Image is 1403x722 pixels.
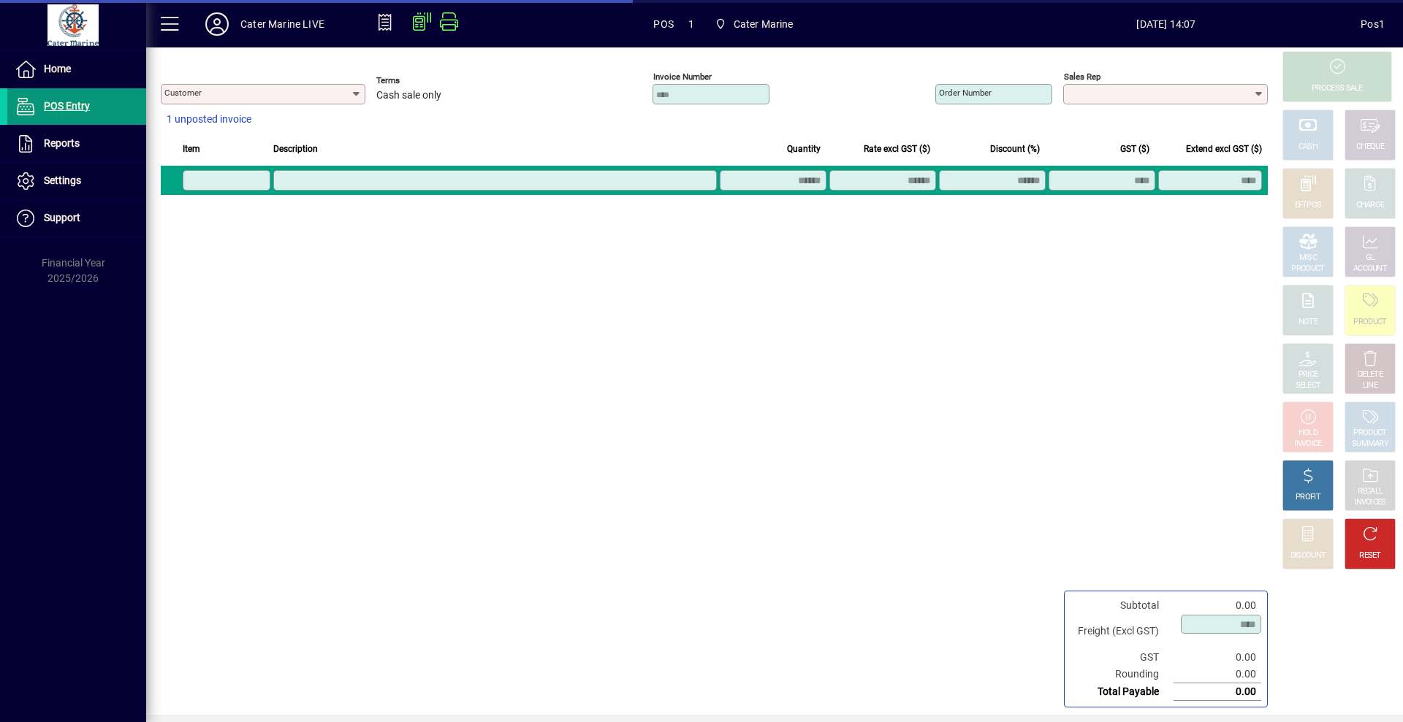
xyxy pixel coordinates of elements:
[1356,142,1384,153] div: CHEQUE
[972,12,1361,36] span: [DATE] 14:07
[709,11,799,37] span: Cater Marine
[1064,72,1100,82] mat-label: Sales rep
[688,12,694,36] span: 1
[161,107,257,133] button: 1 unposted invoice
[7,126,146,162] a: Reports
[376,90,441,101] span: Cash sale only
[44,212,80,223] span: Support
[653,12,674,36] span: POS
[1291,264,1324,274] div: PRODUCT
[1071,597,1174,614] td: Subtotal
[1186,141,1262,157] span: Extend excl GST ($)
[1354,497,1385,508] div: INVOICES
[1363,380,1377,391] div: LINE
[1120,141,1149,157] span: GST ($)
[44,100,90,112] span: POS Entry
[1352,439,1388,450] div: SUMMARY
[1353,264,1387,274] div: ACCOUNT
[164,88,202,98] mat-label: Customer
[7,51,146,88] a: Home
[1296,492,1320,503] div: PROFIT
[376,76,464,85] span: Terms
[990,141,1040,157] span: Discount (%)
[787,141,821,157] span: Quantity
[1174,683,1261,701] td: 0.00
[194,11,240,37] button: Profile
[864,141,930,157] span: Rate excl GST ($)
[1358,486,1383,497] div: RECALL
[1295,200,1322,211] div: EFTPOS
[1299,142,1318,153] div: CASH
[44,63,71,74] span: Home
[1296,380,1321,391] div: SELECT
[1290,550,1326,561] div: DISCOUNT
[1353,317,1386,328] div: PRODUCT
[183,141,200,157] span: Item
[1174,597,1261,614] td: 0.00
[1359,550,1381,561] div: RESET
[734,12,794,36] span: Cater Marine
[1299,253,1317,264] div: MISC
[1071,649,1174,666] td: GST
[1361,12,1385,36] div: Pos1
[240,12,324,36] div: Cater Marine LIVE
[7,200,146,237] a: Support
[44,174,81,186] span: Settings
[1356,200,1385,211] div: CHARGE
[1299,369,1318,380] div: PRICE
[1294,439,1321,450] div: INVOICE
[1366,253,1375,264] div: GL
[1071,614,1174,649] td: Freight (Excl GST)
[1312,83,1363,94] div: PROCESS SALE
[1071,666,1174,683] td: Rounding
[44,137,80,149] span: Reports
[1174,666,1261,683] td: 0.00
[1174,649,1261,666] td: 0.00
[1358,369,1383,380] div: DELETE
[1353,428,1386,439] div: PRODUCT
[653,72,712,82] mat-label: Invoice number
[7,163,146,199] a: Settings
[167,112,251,127] span: 1 unposted invoice
[1299,428,1318,439] div: HOLD
[939,88,992,98] mat-label: Order number
[1071,683,1174,701] td: Total Payable
[273,141,318,157] span: Description
[1299,317,1318,328] div: NOTE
